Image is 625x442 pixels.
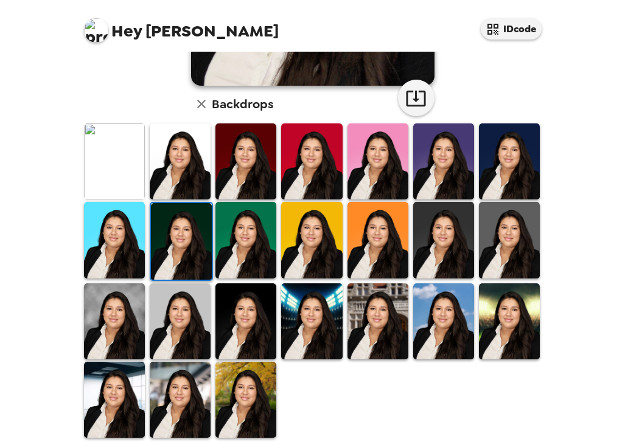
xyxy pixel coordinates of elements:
[111,20,142,42] span: Hey
[481,18,542,40] button: IDcode
[84,123,145,199] img: Original
[84,18,108,43] img: profile pic
[84,12,279,40] span: [PERSON_NAME]
[212,94,273,114] h6: Backdrops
